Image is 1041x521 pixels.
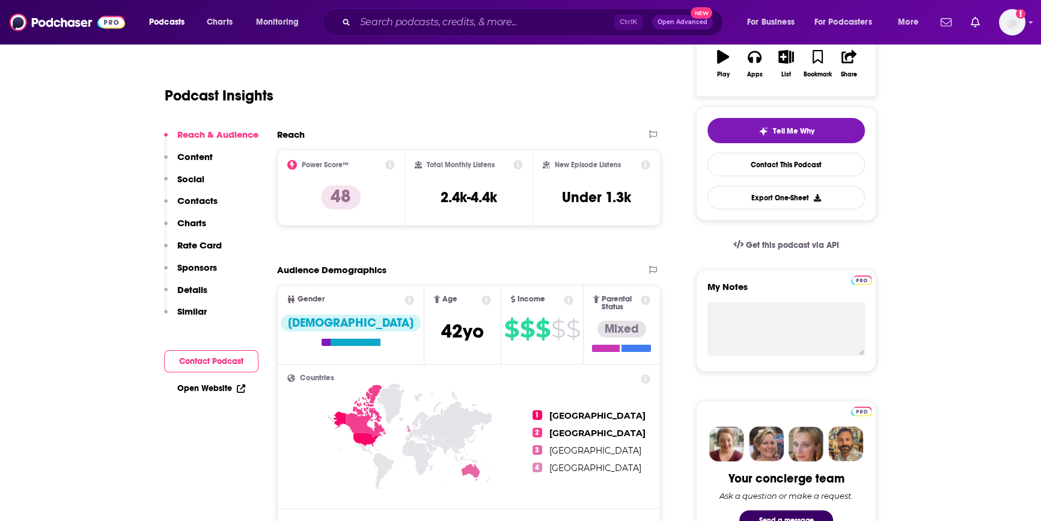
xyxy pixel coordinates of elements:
span: 4 [533,463,542,472]
div: Apps [747,71,763,78]
button: Contacts [164,195,218,217]
div: Search podcasts, credits, & more... [334,8,734,36]
p: Charts [177,217,206,229]
button: Open AdvancedNew [652,15,713,29]
h2: Power Score™ [302,161,349,169]
a: Show notifications dropdown [966,12,985,32]
button: Social [164,173,204,196]
button: List [771,42,802,85]
button: Rate Card [164,239,222,262]
span: [GEOGRAPHIC_DATA] [549,428,646,439]
div: Ask a question or make a request. [719,491,853,501]
p: Contacts [177,195,218,206]
h2: Reach [277,129,305,140]
p: Rate Card [177,239,222,251]
button: Apps [739,42,770,85]
div: Share [841,71,857,78]
span: Age [442,295,457,303]
h2: New Episode Listens [555,161,621,169]
button: Export One-Sheet [707,186,865,209]
a: Pro website [851,405,872,416]
span: Gender [298,295,325,303]
span: $ [536,319,550,339]
span: For Podcasters [814,14,872,31]
span: Parental Status [602,295,639,311]
img: Jon Profile [828,427,863,461]
label: My Notes [707,281,865,302]
h3: 2.4k-4.4k [441,188,497,206]
div: Bookmark [804,71,832,78]
button: Reach & Audience [164,129,258,151]
span: Countries [300,374,334,382]
span: Income [517,295,545,303]
span: Open Advanced [658,19,707,25]
div: List [781,71,791,78]
button: Charts [164,217,206,239]
a: Charts [199,13,240,32]
span: $ [520,319,534,339]
span: New [691,7,712,19]
button: Show profile menu [999,9,1025,35]
p: Similar [177,306,207,317]
span: Podcasts [149,14,185,31]
p: Reach & Audience [177,129,258,140]
div: Your concierge team [728,471,844,486]
a: Contact This Podcast [707,153,865,176]
img: Jules Profile [789,427,823,461]
span: $ [551,319,565,339]
span: $ [566,319,580,339]
button: Bookmark [802,42,833,85]
h3: Under 1.3k [562,188,631,206]
button: tell me why sparkleTell Me Why [707,118,865,143]
span: 3 [533,445,542,455]
button: open menu [807,13,890,32]
span: $ [504,319,519,339]
div: [DEMOGRAPHIC_DATA] [281,315,421,331]
span: Tell Me Why [773,126,814,136]
a: Get this podcast via API [724,230,849,260]
h1: Podcast Insights [165,87,273,105]
button: Similar [164,306,207,328]
button: Contact Podcast [164,350,258,372]
p: Social [177,173,204,185]
h2: Total Monthly Listens [427,161,495,169]
div: Play [717,71,730,78]
button: Play [707,42,739,85]
span: 42 yo [441,319,484,343]
button: open menu [890,13,933,32]
button: Details [164,284,207,306]
img: Podchaser - Follow, Share and Rate Podcasts [10,11,125,34]
h2: Audience Demographics [277,264,386,276]
a: Open Website [177,383,245,393]
span: For Business [747,14,795,31]
svg: Add a profile image [1016,9,1025,19]
span: Logged in as BenLaurro [999,9,1025,35]
img: Podchaser Pro [851,276,872,285]
span: Ctrl K [614,14,643,30]
span: [GEOGRAPHIC_DATA] [549,463,641,473]
div: Mixed [597,321,646,338]
img: Podchaser Pro [851,407,872,416]
button: open menu [248,13,314,32]
p: 48 [321,185,361,209]
img: User Profile [999,9,1025,35]
span: Charts [207,14,233,31]
p: Content [177,151,213,162]
a: Show notifications dropdown [936,12,956,32]
span: Get this podcast via API [746,240,839,250]
button: Share [834,42,865,85]
p: Sponsors [177,262,217,273]
button: Sponsors [164,262,217,284]
span: 1 [533,410,542,420]
button: open menu [739,13,810,32]
p: Details [177,284,207,295]
span: More [898,14,918,31]
span: [GEOGRAPHIC_DATA] [549,445,641,456]
button: Content [164,151,213,173]
img: Sydney Profile [709,427,744,461]
img: Barbara Profile [749,427,784,461]
input: Search podcasts, credits, & more... [355,13,614,32]
span: Monitoring [256,14,299,31]
a: Pro website [851,274,872,285]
